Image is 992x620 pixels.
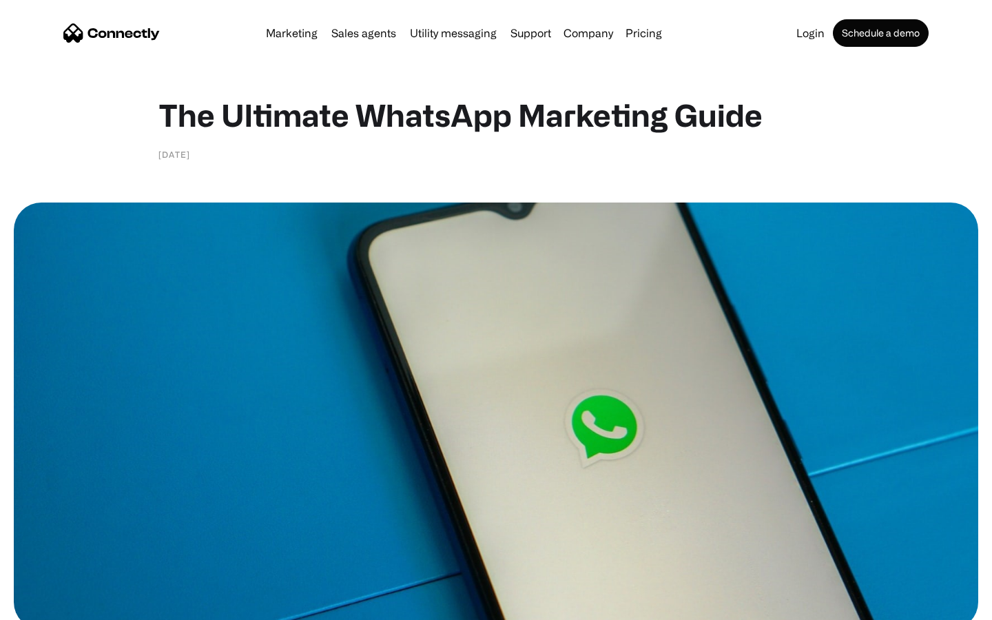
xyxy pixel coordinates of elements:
[158,96,834,134] h1: The Ultimate WhatsApp Marketing Guide
[620,28,668,39] a: Pricing
[505,28,557,39] a: Support
[833,19,929,47] a: Schedule a demo
[791,28,830,39] a: Login
[260,28,323,39] a: Marketing
[158,147,190,161] div: [DATE]
[14,596,83,615] aside: Language selected: English
[564,23,613,43] div: Company
[326,28,402,39] a: Sales agents
[28,596,83,615] ul: Language list
[404,28,502,39] a: Utility messaging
